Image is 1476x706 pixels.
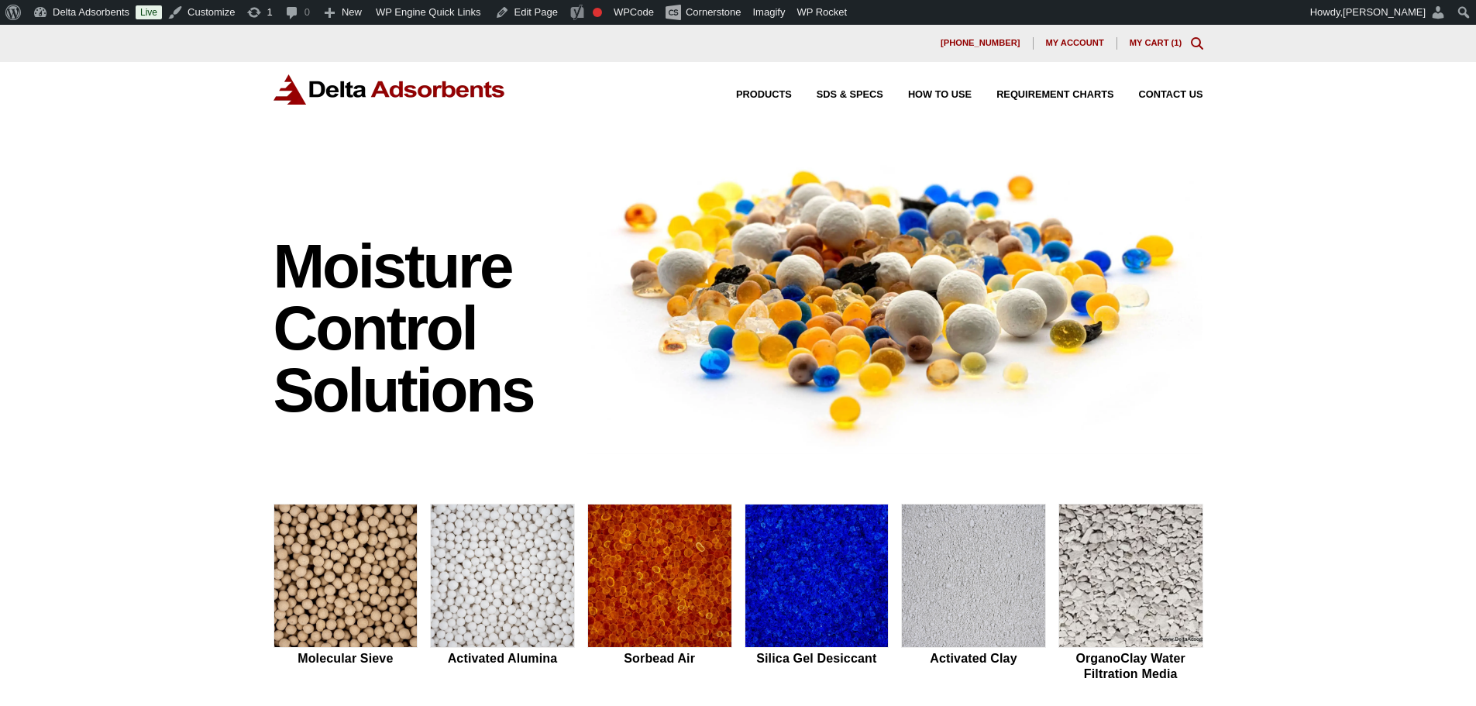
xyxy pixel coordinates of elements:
span: SDS & SPECS [817,90,883,100]
h2: OrganoClay Water Filtration Media [1058,651,1203,680]
a: [PHONE_NUMBER] [928,37,1034,50]
h2: Silica Gel Desiccant [745,651,889,666]
span: Products [736,90,792,100]
a: My Cart (1) [1130,38,1182,47]
span: 1 [1174,38,1178,47]
img: Delta Adsorbents [274,74,506,105]
a: How to Use [883,90,972,100]
a: OrganoClay Water Filtration Media [1058,504,1203,684]
h2: Activated Clay [901,651,1046,666]
a: Activated Alumina [430,504,575,684]
a: Products [711,90,792,100]
span: My account [1046,39,1104,47]
a: Molecular Sieve [274,504,418,684]
a: My account [1034,37,1117,50]
a: Requirement Charts [972,90,1113,100]
span: Contact Us [1139,90,1203,100]
a: Activated Clay [901,504,1046,684]
h2: Activated Alumina [430,651,575,666]
a: SDS & SPECS [792,90,883,100]
a: Sorbead Air [587,504,732,684]
img: Image [587,142,1203,454]
div: Focus keyphrase not set [593,8,602,17]
div: Toggle Modal Content [1191,37,1203,50]
h2: Molecular Sieve [274,651,418,666]
span: How to Use [908,90,972,100]
span: [PHONE_NUMBER] [941,39,1020,47]
span: Requirement Charts [996,90,1113,100]
a: Live [136,5,162,19]
a: Contact Us [1114,90,1203,100]
h2: Sorbead Air [587,651,732,666]
a: Silica Gel Desiccant [745,504,889,684]
h1: Moisture Control Solutions [274,236,573,422]
span: [PERSON_NAME] [1343,6,1426,18]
